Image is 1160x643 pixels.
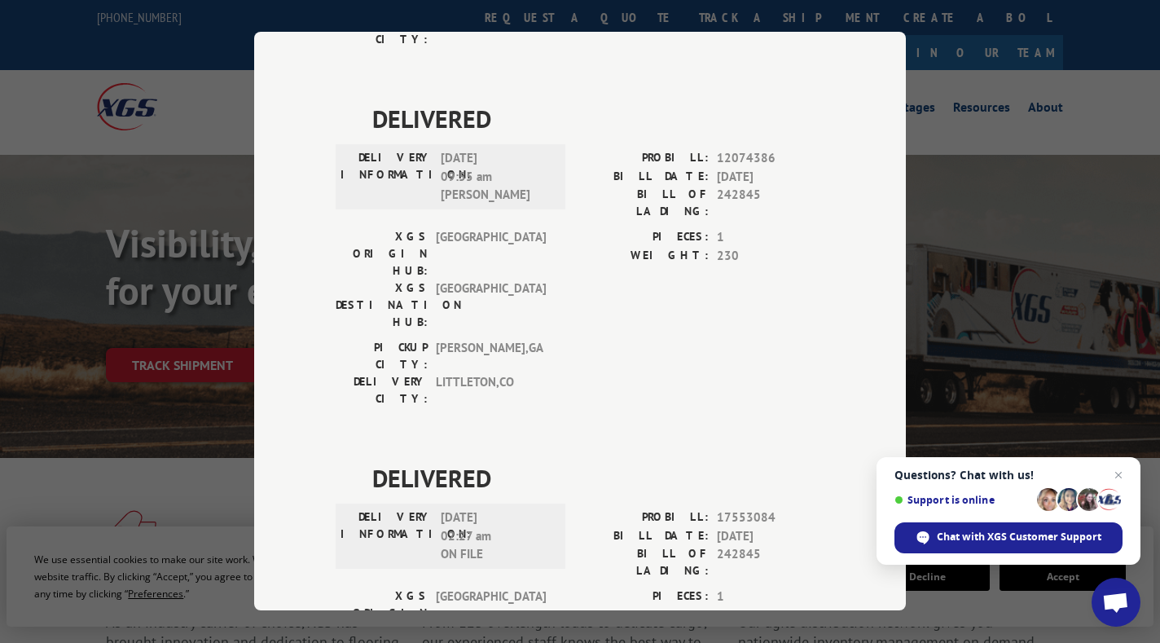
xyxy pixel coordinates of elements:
[580,150,709,169] label: PROBILL:
[436,588,546,640] span: [GEOGRAPHIC_DATA]
[336,588,428,640] label: XGS ORIGIN HUB:
[717,229,824,248] span: 1
[717,509,824,528] span: 17553084
[717,247,824,266] span: 230
[436,15,546,49] span: STREAMWOOD , IL
[1092,578,1140,627] a: Open chat
[441,509,551,565] span: [DATE] 02:27 am ON FILE
[336,229,428,280] label: XGS ORIGIN HUB:
[372,101,824,138] span: DELIVERED
[436,340,546,374] span: [PERSON_NAME] , GA
[717,168,824,187] span: [DATE]
[441,150,551,205] span: [DATE] 09:55 am [PERSON_NAME]
[436,229,546,280] span: [GEOGRAPHIC_DATA]
[436,374,546,408] span: LITTLETON , CO
[341,150,433,205] label: DELIVERY INFORMATION:
[580,168,709,187] label: BILL DATE:
[717,588,824,607] span: 1
[580,606,709,625] label: WEIGHT:
[580,546,709,580] label: BILL OF LADING:
[341,509,433,565] label: DELIVERY INFORMATION:
[580,588,709,607] label: PIECES:
[717,606,824,625] span: 645
[436,280,546,332] span: [GEOGRAPHIC_DATA]
[717,150,824,169] span: 12074386
[580,527,709,546] label: BILL DATE:
[580,187,709,221] label: BILL OF LADING:
[894,494,1031,506] span: Support is online
[717,546,824,580] span: 242845
[336,280,428,332] label: XGS DESTINATION HUB:
[894,522,1123,553] span: Chat with XGS Customer Support
[580,509,709,528] label: PROBILL:
[937,530,1101,544] span: Chat with XGS Customer Support
[717,527,824,546] span: [DATE]
[372,460,824,497] span: DELIVERED
[894,469,1123,482] span: Questions? Chat with us!
[336,340,428,374] label: PICKUP CITY:
[717,187,824,221] span: 242845
[336,374,428,408] label: DELIVERY CITY:
[580,229,709,248] label: PIECES:
[336,15,428,49] label: DELIVERY CITY:
[580,247,709,266] label: WEIGHT:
